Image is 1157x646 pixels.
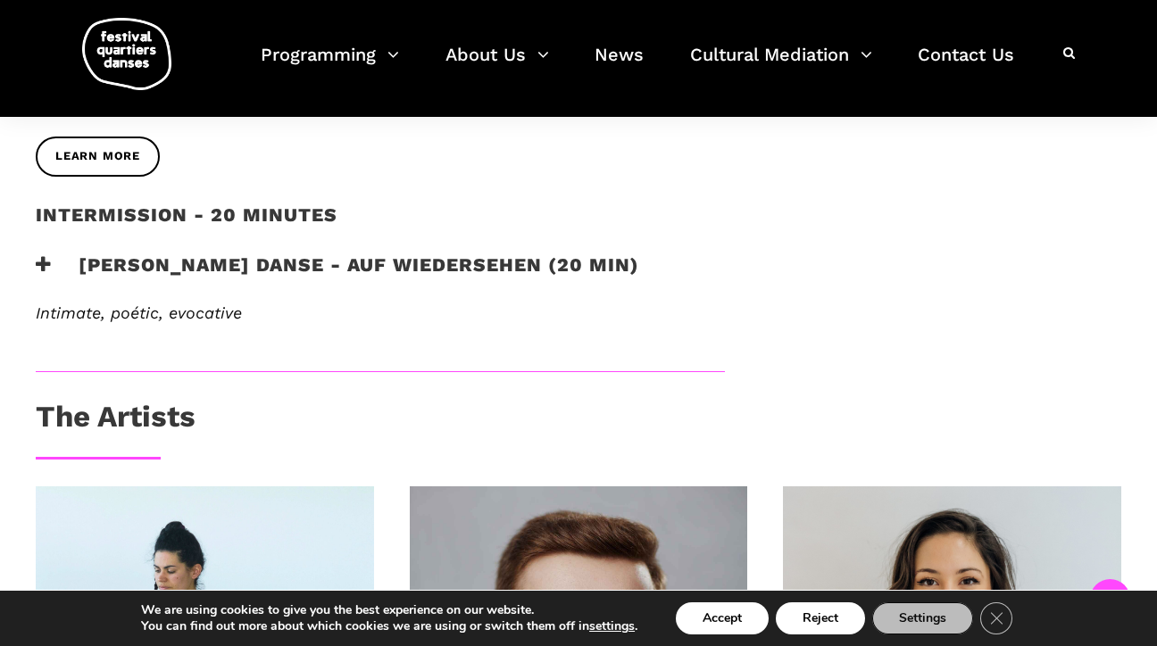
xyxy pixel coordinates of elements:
[595,39,644,92] a: News
[261,39,399,92] a: Programming
[980,602,1012,634] button: Close GDPR Cookie Banner
[36,399,196,443] h1: The Artists
[82,18,171,90] img: logo-fqd-med
[36,303,242,322] em: Intimate, poétic, evocative
[36,253,639,298] h3: [PERSON_NAME] Danse - Auf Wiedersehen (20 min)
[141,618,637,634] p: You can find out more about which cookies we are using or switch them off in .
[36,137,160,177] a: Learn More
[141,602,637,618] p: We are using cookies to give you the best experience on our website.
[589,618,635,634] button: settings
[55,147,140,166] span: Learn More
[36,203,337,248] h2: Intermission - 20 minutes
[676,602,769,634] button: Accept
[872,602,973,634] button: Settings
[918,39,1014,92] a: Contact Us
[690,39,872,92] a: Cultural Mediation
[776,602,865,634] button: Reject
[445,39,549,92] a: About Us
